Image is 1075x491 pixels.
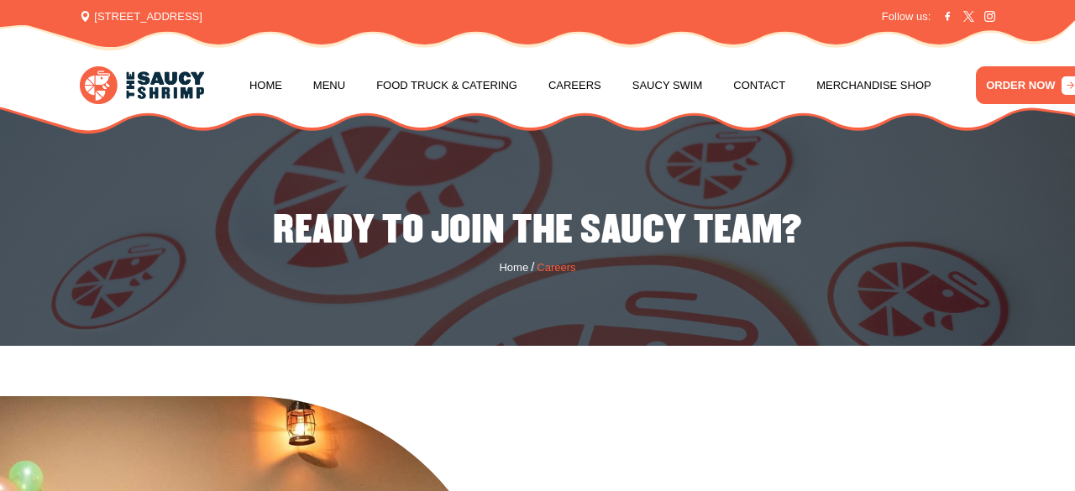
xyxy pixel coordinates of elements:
a: Home [249,54,282,118]
span: Careers [537,259,575,276]
a: Merchandise Shop [816,54,931,118]
span: Follow us: [882,8,931,25]
a: Home [499,259,528,276]
h2: READY TO JOIN THE SAUCY TEAM? [13,207,1062,254]
a: Food Truck & Catering [376,54,517,118]
span: [STREET_ADDRESS] [80,8,202,25]
img: logo [80,66,204,104]
a: Saucy Swim [632,54,703,118]
a: Contact [733,54,785,118]
span: / [531,258,534,277]
a: Menu [313,54,345,118]
a: Careers [548,54,601,118]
